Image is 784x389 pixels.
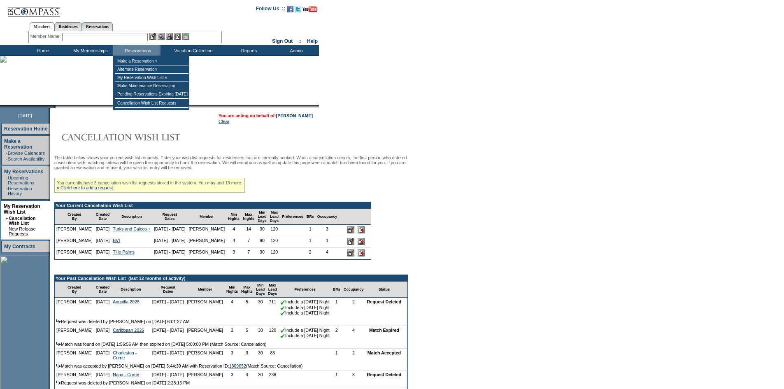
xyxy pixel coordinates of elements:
a: Clear [219,119,229,124]
td: 30 [254,370,267,379]
td: 30 [254,298,267,317]
a: » Click here to add a request [57,185,113,190]
td: · [6,151,7,156]
nobr: Match Accepted [368,350,401,355]
div: Member Name: [30,33,62,40]
img: b_calculator.gif [182,33,189,40]
td: Request was deleted by [PERSON_NAME] on [DATE] 2:28:16 PM [55,379,407,387]
td: Description [111,282,151,298]
td: 1 [331,349,342,362]
img: Subscribe to our YouTube Channel [302,6,317,12]
td: 30 [254,326,267,340]
td: Occupancy [316,209,339,225]
td: Max Lead Days [268,209,281,225]
td: [PERSON_NAME] [55,248,94,259]
td: 14 [241,225,256,236]
img: Follow us on Twitter [295,6,301,12]
a: Anguilla 2026 [113,299,140,304]
td: [PERSON_NAME] [55,349,94,362]
td: · [6,175,7,185]
td: · [6,186,7,196]
td: Max Nights [241,209,256,225]
td: Alternate Reservation [115,65,188,74]
input: Edit this Request [347,249,354,256]
td: 4 [316,248,339,259]
td: [PERSON_NAME] [55,370,94,379]
td: [PERSON_NAME] [55,236,94,248]
img: arrow.gif [56,381,61,384]
td: 5 [240,326,254,340]
a: Cancellation Wish List [9,216,35,226]
td: 711 [267,298,279,317]
nobr: [DATE] - [DATE] [152,372,184,377]
td: 120 [268,248,281,259]
td: 30 [256,248,268,259]
td: Reports [224,45,272,56]
td: Make a Reservation » [115,57,188,65]
a: Members [30,22,55,31]
td: Pending Reservations Expiring [DATE] [115,90,188,98]
a: Sign Out [272,38,293,44]
nobr: [DATE] - [DATE] [152,328,184,333]
td: 1 [331,370,342,379]
td: 4 [226,236,241,248]
td: Created Date [94,282,112,298]
td: 7 [241,236,256,248]
a: Become our fan on Facebook [287,8,293,13]
a: Charleston - Corrie [113,350,137,360]
td: Min Nights [226,209,241,225]
td: Max Nights [240,282,254,298]
td: 85 [267,349,279,362]
b: » [5,216,8,221]
td: 7 [241,248,256,259]
td: Created Date [94,209,112,225]
nobr: Request Deleted [367,299,402,304]
img: arrow.gif [56,364,61,368]
nobr: Include a [DATE] Night [280,333,330,338]
td: 238 [267,370,279,379]
nobr: Include a [DATE] Night [280,299,330,304]
a: Residences [54,22,82,31]
td: [PERSON_NAME] [187,248,226,259]
a: Turks and Caicos + [113,226,151,231]
td: 2 [331,326,342,340]
nobr: [DATE] - [DATE] [152,350,184,355]
td: Match was found on [DATE] 1:56:56 AM then expired on [DATE] 5:00:00 PM (Match Source: Cancellation) [55,340,407,349]
td: Description [111,209,152,225]
td: My Reservation Wish List » [115,74,188,82]
td: [DATE] [94,349,112,362]
a: Reservation Home [4,126,47,132]
img: chkSmaller.gif [280,305,285,310]
nobr: [DATE] - [DATE] [154,238,186,243]
a: [PERSON_NAME] [276,113,313,118]
td: · [5,226,8,236]
td: Admin [272,45,319,56]
td: [PERSON_NAME] [185,349,225,362]
td: Member [187,209,226,225]
a: My Contracts [4,244,35,249]
td: Request was deleted by [PERSON_NAME] on [DATE] 6:01:27 AM [55,317,407,326]
span: :: [298,38,302,44]
nobr: [DATE] - [DATE] [154,249,186,254]
a: New Release Requests [9,226,35,236]
img: Reservations [174,33,181,40]
span: You are acting on behalf of: [219,113,313,118]
td: Make Maintenance Reservation [115,82,188,90]
img: chkSmaller.gif [280,311,285,316]
img: promoShadowLeftCorner.gif [53,105,56,108]
td: Request Dates [151,282,186,298]
img: b_edit.gif [149,33,156,40]
td: 8 [342,370,365,379]
img: chkSmaller.gif [280,328,285,333]
td: Your Past Cancellation Wish List (last 12 months of activity) [55,275,407,282]
a: Subscribe to our YouTube Channel [302,8,317,13]
nobr: Match Expired [369,328,399,333]
td: Occupancy [342,282,365,298]
img: View [158,33,165,40]
td: [DATE] [94,236,112,248]
td: 3 [240,349,254,362]
td: 3 [226,248,241,259]
td: 2 [342,349,365,362]
img: arrow.gif [56,319,61,323]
